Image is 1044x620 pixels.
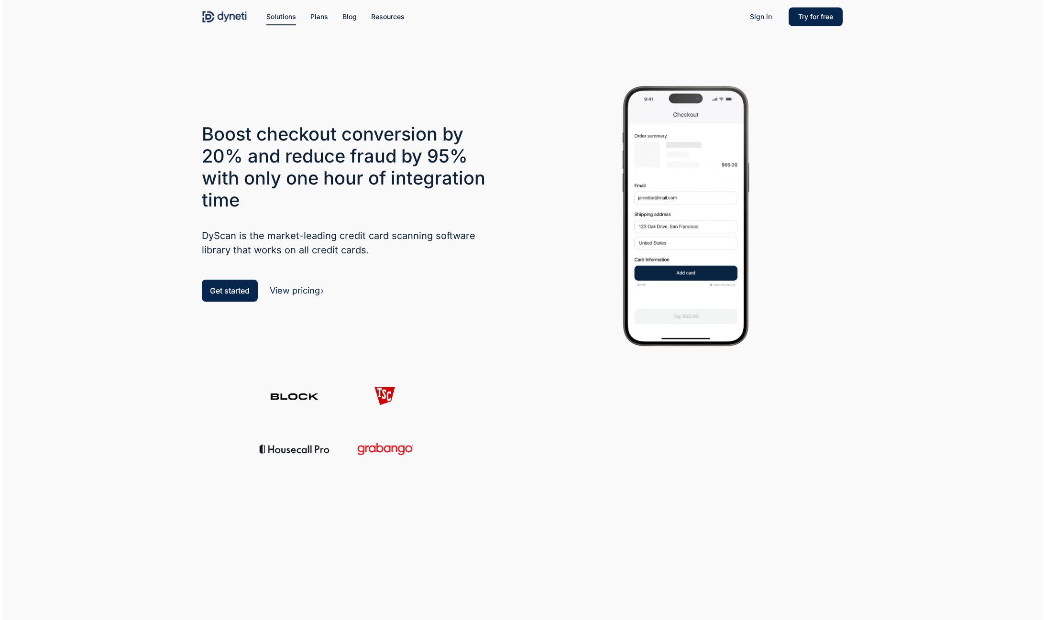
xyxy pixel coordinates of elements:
[344,382,425,407] img: client
[750,12,772,21] span: Sign in
[798,12,833,21] span: Try for free
[789,11,843,22] a: Try for free
[266,11,296,22] a: Solutions
[371,12,405,21] span: Resources
[371,11,405,22] a: Resources
[344,435,425,460] img: client
[210,286,250,295] span: Get started
[270,285,324,295] a: View pricing
[310,12,328,21] span: Plans
[254,382,335,407] img: client
[254,435,335,460] img: client
[202,10,248,24] img: Dyneti Technologies
[740,9,781,24] a: Sign in
[202,123,501,211] h3: Boost checkout conversion by 20% and reduce fraud by 95% with only one hour of integration time
[202,228,501,257] h5: DyScan is the market-leading credit card scanning software library that works on all credit cards.
[202,280,258,302] a: Get started
[266,12,296,21] span: Solutions
[310,11,328,22] a: Plans
[342,11,357,22] a: Blog
[342,12,357,21] span: Blog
